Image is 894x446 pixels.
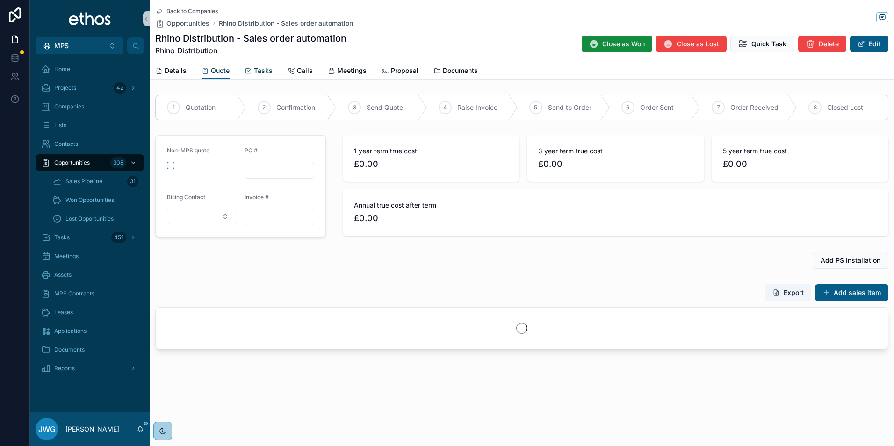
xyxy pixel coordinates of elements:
span: MPS Contracts [54,290,94,297]
span: Home [54,65,70,73]
a: Companies [36,98,144,115]
span: Quotation [186,103,216,112]
h1: Rhino Distribution - Sales order automation [155,32,346,45]
a: Tasks [245,62,273,81]
button: Select Button [167,209,237,224]
div: 451 [111,232,126,243]
button: Select Button [36,37,123,54]
span: PO # [245,147,258,154]
span: Close as Lost [677,39,719,49]
a: Tasks451 [36,229,144,246]
span: 4 [443,104,447,111]
span: £0.00 [723,158,877,171]
span: Proposal [391,66,418,75]
a: Sales Pipeline31 [47,173,144,190]
span: Leases [54,309,73,316]
a: Calls [288,62,313,81]
div: 308 [110,157,126,168]
button: Delete [798,36,846,52]
a: Meetings [328,62,367,81]
a: Won Opportunities [47,192,144,209]
span: 1 year term true cost [354,146,508,156]
a: Assets [36,266,144,283]
button: Add PS Installation [813,252,888,269]
span: Order Received [730,103,779,112]
span: Order Sent [640,103,674,112]
a: Quote [202,62,230,80]
span: Confirmation [276,103,315,112]
span: Non-MPS quote [167,147,209,154]
span: Calls [297,66,313,75]
a: Home [36,61,144,78]
span: Annual true cost after term [354,201,877,210]
a: Opportunities308 [36,154,144,171]
span: Lists [54,122,66,129]
span: Send Quote [367,103,403,112]
button: Export [765,284,811,301]
div: 31 [127,176,138,187]
span: Companies [54,103,84,110]
span: 8 [814,104,817,111]
span: Add PS Installation [821,256,880,265]
span: Quote [211,66,230,75]
a: Reports [36,360,144,377]
a: Proposal [382,62,418,81]
span: £0.00 [354,158,508,171]
span: Send to Order [548,103,591,112]
span: Tasks [254,66,273,75]
button: Edit [850,36,888,52]
a: Applications [36,323,144,339]
span: MPS [54,41,69,50]
span: 2 [262,104,266,111]
p: [PERSON_NAME] [65,424,119,434]
span: Meetings [54,252,79,260]
a: Lists [36,117,144,134]
button: Close as Lost [656,36,727,52]
a: Documents [433,62,478,81]
span: 3 year term true cost [538,146,692,156]
span: JWG [38,424,56,435]
span: Assets [54,271,72,279]
div: 42 [114,82,126,94]
span: Back to Companies [166,7,218,15]
span: Close as Won [602,39,645,49]
span: Documents [443,66,478,75]
a: Projects42 [36,79,144,96]
span: Rhino Distribution [155,45,346,56]
span: Details [165,66,187,75]
a: Rhino Distribution - Sales order automation [219,19,353,28]
span: Tasks [54,234,70,241]
a: Lost Opportunities [47,210,144,227]
img: App logo [68,11,112,26]
span: 3 [353,104,356,111]
span: 5 [534,104,537,111]
span: Applications [54,327,87,335]
span: Lost Opportunities [65,215,114,223]
span: 1 [173,104,175,111]
span: Reports [54,365,75,372]
span: Invoice # [245,194,269,201]
a: Contacts [36,136,144,152]
span: Opportunities [166,19,209,28]
span: 7 [717,104,720,111]
span: £0.00 [354,212,877,225]
span: Opportunities [54,159,90,166]
span: Projects [54,84,76,92]
a: Back to Companies [155,7,218,15]
span: Quick Task [751,39,786,49]
span: Sales Pipeline [65,178,102,185]
button: Close as Won [582,36,652,52]
a: Opportunities [155,19,209,28]
span: Contacts [54,140,78,148]
span: Won Opportunities [65,196,114,204]
a: Documents [36,341,144,358]
button: Add sales item [815,284,888,301]
a: Meetings [36,248,144,265]
div: scrollable content [30,54,150,389]
span: Closed Lost [827,103,863,112]
span: 6 [626,104,629,111]
span: £0.00 [538,158,692,171]
span: Meetings [337,66,367,75]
